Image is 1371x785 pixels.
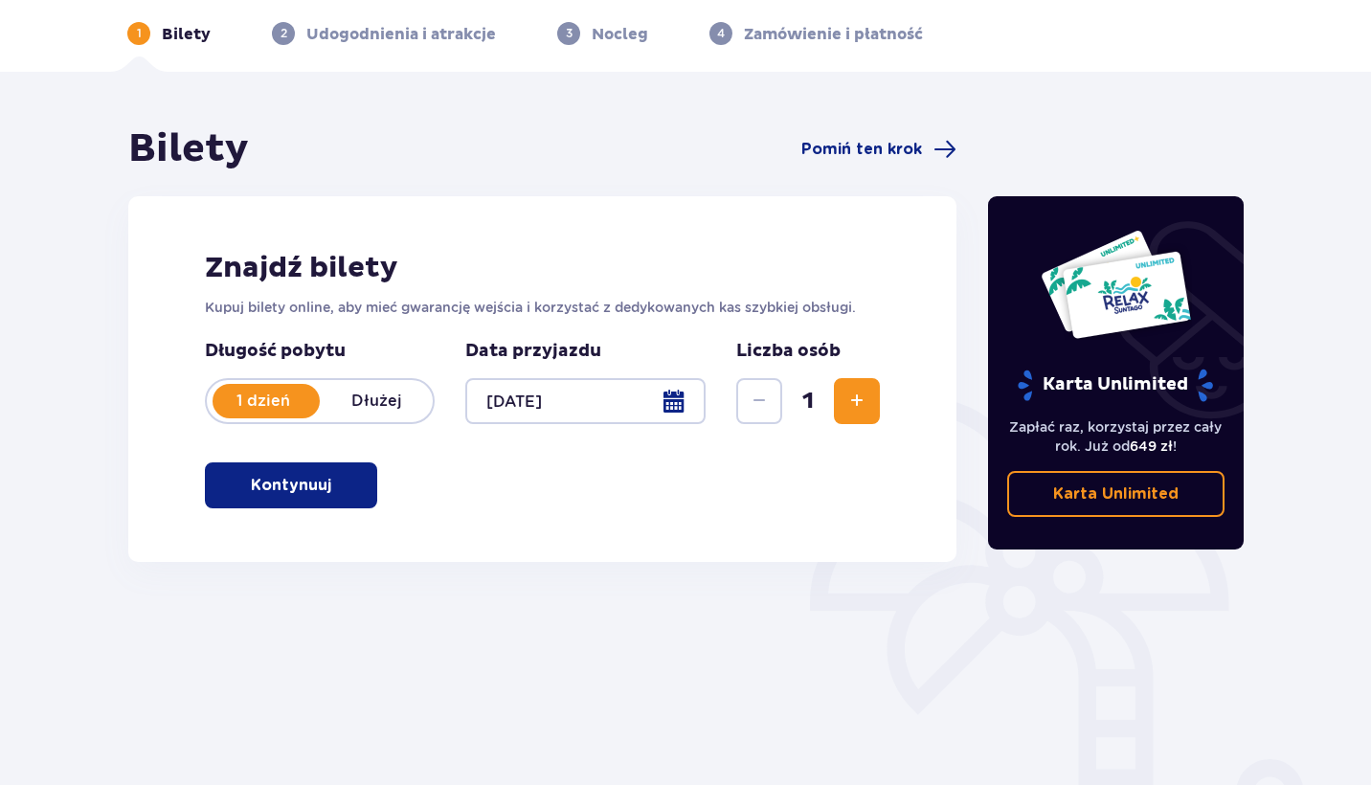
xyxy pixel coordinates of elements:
p: Bilety [162,24,211,45]
p: Udogodnienia i atrakcje [306,24,496,45]
p: 3 [566,25,573,42]
p: 4 [717,25,725,42]
div: 2Udogodnienia i atrakcje [272,22,496,45]
div: 4Zamówienie i płatność [709,22,923,45]
div: 1Bilety [127,22,211,45]
div: 3Nocleg [557,22,648,45]
p: 1 [137,25,142,42]
p: 1 dzień [207,391,320,412]
p: 2 [281,25,287,42]
p: Kontynuuj [251,475,331,496]
p: Data przyjazdu [465,340,601,363]
p: Długość pobytu [205,340,435,363]
button: Kontynuuj [205,462,377,508]
p: Liczba osób [736,340,841,363]
a: Pomiń ten krok [801,138,956,161]
p: Nocleg [592,24,648,45]
h2: Znajdź bilety [205,250,880,286]
span: 649 zł [1130,438,1173,454]
button: Zwiększ [834,378,880,424]
button: Zmniejsz [736,378,782,424]
p: Zamówienie i płatność [744,24,923,45]
span: Pomiń ten krok [801,139,922,160]
p: Zapłać raz, korzystaj przez cały rok. Już od ! [1007,417,1225,456]
span: 1 [786,387,830,415]
p: Karta Unlimited [1016,369,1215,402]
p: Kupuj bilety online, aby mieć gwarancję wejścia i korzystać z dedykowanych kas szybkiej obsługi. [205,298,880,317]
h1: Bilety [128,125,249,173]
img: Dwie karty całoroczne do Suntago z napisem 'UNLIMITED RELAX', na białym tle z tropikalnymi liśćmi... [1040,229,1192,340]
p: Karta Unlimited [1053,483,1179,505]
a: Karta Unlimited [1007,471,1225,517]
p: Dłużej [320,391,433,412]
